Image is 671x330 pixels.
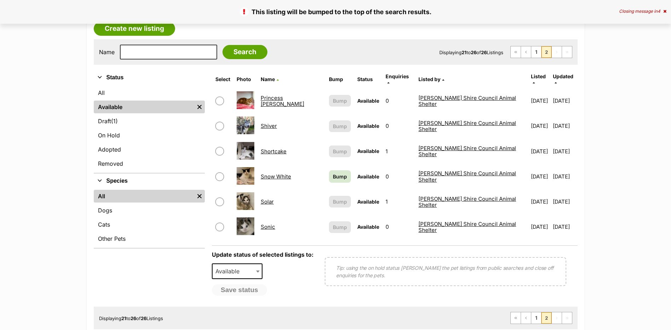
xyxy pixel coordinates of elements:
span: Listed [531,73,546,79]
td: [DATE] [528,139,552,164]
span: Available [357,173,379,180]
a: Enquiries [386,73,409,85]
span: Page 2 [542,312,551,324]
strong: 26 [141,315,146,321]
span: Next page [552,312,562,324]
a: Draft [94,115,205,127]
td: 0 [383,164,415,189]
button: Bump [329,120,351,132]
a: [PERSON_NAME] Shire Council Animal Shelter [418,195,516,208]
td: [DATE] [528,114,552,138]
a: Available [94,101,194,113]
span: Available [213,266,247,276]
span: Listed by [418,76,440,82]
a: Adopted [94,143,205,156]
a: Page 1 [531,46,541,58]
td: 0 [383,215,415,239]
div: Closing message in [619,9,666,14]
a: Previous page [521,312,531,324]
a: Sonic [261,223,275,230]
td: [DATE] [553,114,577,138]
td: 0 [383,89,415,113]
a: Previous page [521,46,531,58]
a: First page [511,46,521,58]
span: Bump [333,223,347,231]
span: (1) [111,117,118,125]
span: Available [357,148,379,154]
th: Photo [234,71,257,88]
a: Princess [PERSON_NAME] [261,95,304,107]
a: Other Pets [94,232,205,245]
nav: Pagination [510,46,572,58]
td: 0 [383,114,415,138]
p: Tip: using the on hold status [PERSON_NAME] the pet listings from public searches and close off e... [336,264,555,279]
span: Bump [333,123,347,130]
button: Bump [329,146,351,157]
a: Solar [261,198,274,205]
a: Removed [94,157,205,170]
label: Name [99,49,115,55]
span: 4 [658,8,660,14]
td: [DATE] [553,89,577,113]
div: Species [94,188,205,248]
a: Listed [531,73,546,85]
button: Species [94,176,205,186]
td: [DATE] [528,215,552,239]
td: [DATE] [528,189,552,214]
strong: 26 [481,50,487,55]
span: Available [357,98,379,104]
a: All [94,190,194,203]
a: Listed by [418,76,444,82]
span: Available [357,224,379,230]
a: Remove filter [194,190,205,203]
td: [DATE] [553,215,577,239]
a: [PERSON_NAME] Shire Council Animal Shelter [418,120,516,132]
span: Updated [553,73,573,79]
button: Status [94,73,205,82]
a: Updated [553,73,573,85]
button: Save status [212,284,267,296]
label: Update status of selected listings to: [212,251,313,258]
strong: 26 [131,315,136,321]
a: Remove filter [194,101,205,113]
a: [PERSON_NAME] Shire Council Animal Shelter [418,145,516,158]
td: [DATE] [553,189,577,214]
input: Search [222,45,267,59]
span: Bump [333,97,347,104]
th: Status [354,71,382,88]
span: translation missing: en.admin.listings.index.attributes.enquiries [386,73,409,79]
button: Bump [329,221,351,233]
nav: Pagination [510,312,572,324]
p: This listing will be bumped to the top of the search results. [7,7,664,17]
td: [DATE] [528,164,552,189]
strong: 21 [462,50,467,55]
div: Status [94,85,205,173]
span: Displaying to of Listings [439,50,503,55]
strong: 26 [471,50,476,55]
a: Create new listing [94,22,175,36]
a: All [94,86,205,99]
span: Available [357,123,379,129]
td: [DATE] [553,164,577,189]
th: Select [213,71,233,88]
span: Last page [562,312,572,324]
a: Dogs [94,204,205,217]
a: Shortcake [261,148,287,155]
span: Last page [562,46,572,58]
span: Name [261,76,275,82]
a: On Hold [94,129,205,142]
span: Next page [552,46,562,58]
td: 1 [383,139,415,164]
a: [PERSON_NAME] Shire Council Animal Shelter [418,170,516,183]
button: Bump [329,196,351,207]
th: Bump [326,71,354,88]
span: Available [212,263,263,279]
a: Shiver [261,123,277,129]
span: Displaying to of Listings [99,315,163,321]
span: Bump [333,173,347,180]
a: Cats [94,218,205,231]
td: [DATE] [528,89,552,113]
a: Snow White [261,173,291,180]
button: Bump [329,95,351,107]
a: Bump [329,170,351,183]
